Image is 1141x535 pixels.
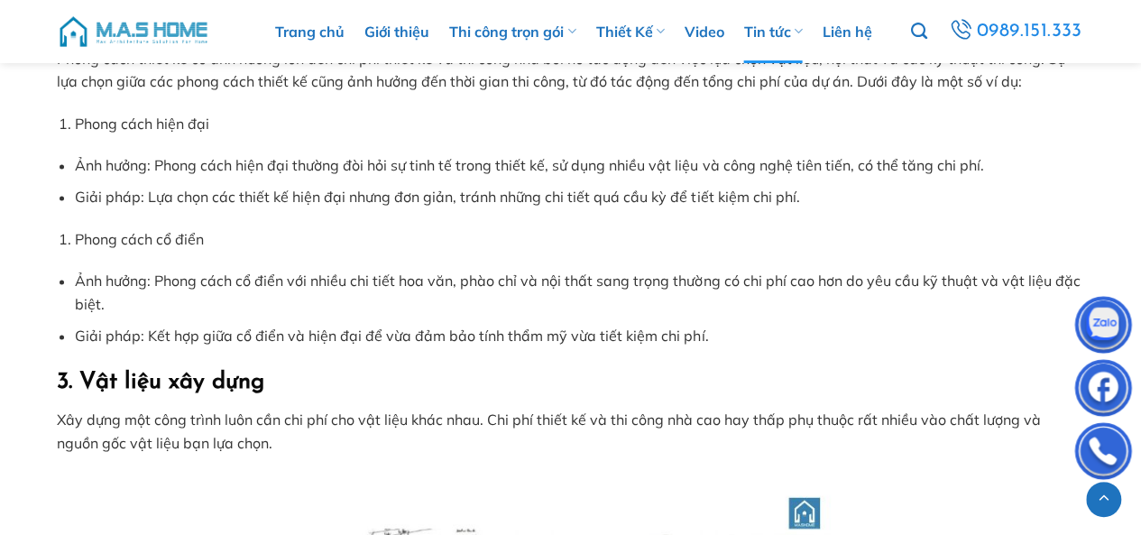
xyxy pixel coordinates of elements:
img: Facebook [1076,364,1130,418]
span: Ảnh hưởng: Phong cách cổ điển với nhiều chi tiết hoa văn, phào chỉ và nội thất sang trọng thường ... [75,272,1080,313]
span: Giải pháp: Kết hợp giữa cổ điển và hiện đại để vừa đảm bảo tính thẩm mỹ vừa tiết kiệm chi phí. [75,327,708,345]
span: Phong cách hiện đại [75,115,209,133]
span: Ảnh hưởng: Phong cách hiện đại thường đòi hỏi sự tinh tế trong thiết kế, sử dụng nhiều vật liệu v... [75,156,983,174]
span: Phong cách cổ điển [75,230,204,248]
span: 0989.151.333 [977,16,1082,47]
b: 3. Vật liệu xây dựng [57,370,264,392]
img: Zalo [1076,300,1130,355]
a: Tìm kiếm [910,13,926,51]
span: Giải pháp: Lựa chọn các thiết kế hiện đại nhưng đơn giản, tránh những chi tiết quá cầu kỳ để tiết... [75,188,799,206]
img: M.A.S HOME – Tổng Thầu Thiết Kế Và Xây Nhà Trọn Gói [57,5,210,59]
a: Lên đầu trang [1086,482,1121,517]
a: 0989.151.333 [946,15,1084,48]
img: Phone [1076,427,1130,481]
span: Xây dựng một công trình luôn cần chi phí cho vật liệu khác nhau. Chi phí thiết kế và thi công nhà... [57,410,1041,451]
